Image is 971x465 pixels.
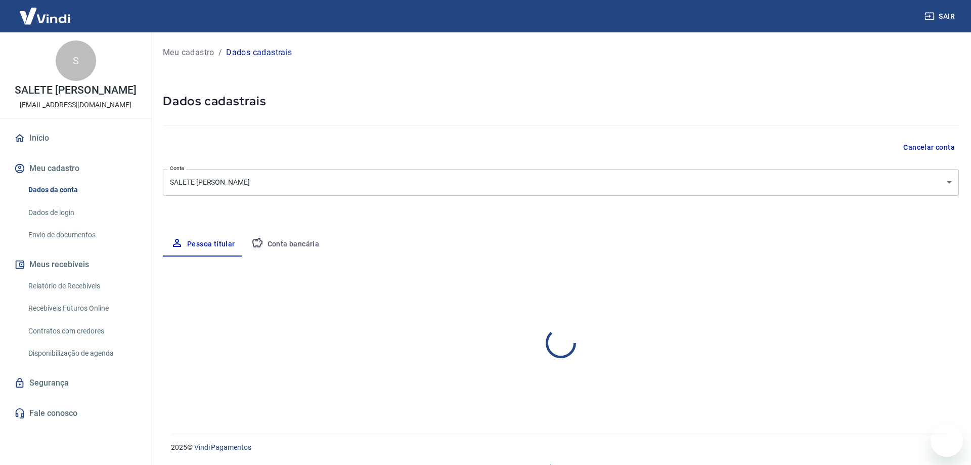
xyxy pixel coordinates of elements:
label: Conta [170,164,184,172]
div: S [56,40,96,81]
button: Pessoa titular [163,232,243,257]
button: Cancelar conta [899,138,959,157]
a: Segurança [12,372,139,394]
iframe: Botão para abrir a janela de mensagens [931,425,963,457]
a: Fale conosco [12,402,139,425]
button: Meu cadastro [12,157,139,180]
a: Início [12,127,139,149]
a: Dados de login [24,202,139,223]
a: Envio de documentos [24,225,139,245]
p: SALETE [PERSON_NAME] [15,85,136,96]
img: Vindi [12,1,78,31]
h5: Dados cadastrais [163,93,959,109]
a: Vindi Pagamentos [194,443,251,451]
a: Relatório de Recebíveis [24,276,139,297]
p: Dados cadastrais [226,47,292,59]
a: Dados da conta [24,180,139,200]
a: Recebíveis Futuros Online [24,298,139,319]
p: / [218,47,222,59]
button: Sair [922,7,959,26]
button: Conta bancária [243,232,328,257]
p: 2025 © [171,442,947,453]
button: Meus recebíveis [12,253,139,276]
div: SALETE [PERSON_NAME] [163,169,959,196]
a: Contratos com credores [24,321,139,342]
p: [EMAIL_ADDRESS][DOMAIN_NAME] [20,100,131,110]
a: Meu cadastro [163,47,214,59]
a: Disponibilização de agenda [24,343,139,364]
